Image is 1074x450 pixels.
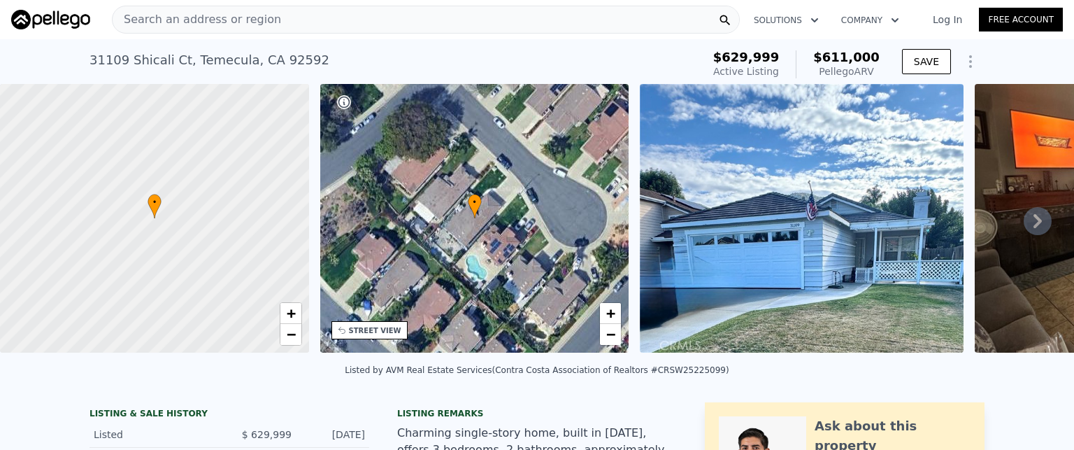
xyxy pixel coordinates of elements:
div: • [148,194,162,218]
span: $ 629,999 [242,429,292,440]
span: • [468,196,482,209]
button: Company [830,8,910,33]
button: Solutions [743,8,830,33]
div: STREET VIEW [349,325,401,336]
span: $629,999 [713,50,780,64]
span: Search an address or region [113,11,281,28]
div: 31109 Shicali Ct , Temecula , CA 92592 [89,50,329,70]
span: • [148,196,162,209]
a: Free Account [979,8,1063,31]
div: Pellego ARV [813,64,880,78]
a: Zoom out [280,324,301,345]
img: Pellego [11,10,90,29]
div: Listing remarks [397,408,677,419]
a: Zoom out [600,324,621,345]
div: LISTING & SALE HISTORY [89,408,369,422]
span: Active Listing [713,66,779,77]
button: SAVE [902,49,951,74]
span: − [606,325,615,343]
a: Log In [916,13,979,27]
span: + [286,304,295,322]
a: Zoom in [600,303,621,324]
img: Sale: 169793340 Parcel: 24916186 [640,84,964,353]
div: Listed [94,428,218,442]
div: Listed by AVM Real Estate Services (Contra Costa Association of Realtors #CRSW25225099) [345,365,729,375]
div: [DATE] [303,428,365,442]
button: Show Options [957,48,984,76]
a: Zoom in [280,303,301,324]
div: • [468,194,482,218]
span: − [286,325,295,343]
span: $611,000 [813,50,880,64]
span: + [606,304,615,322]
